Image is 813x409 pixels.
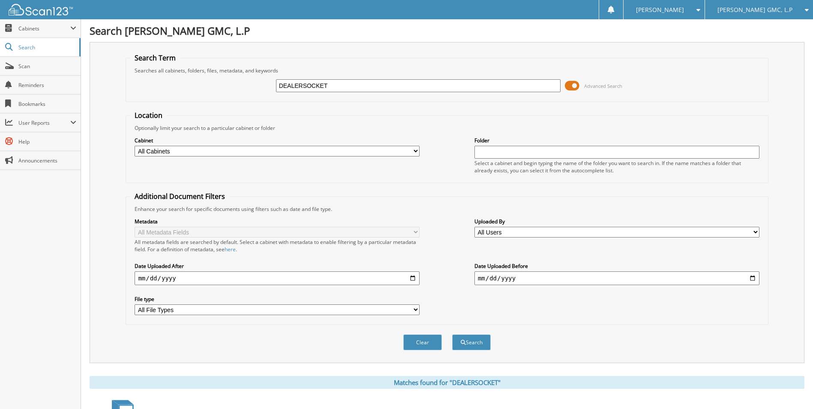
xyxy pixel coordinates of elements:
[130,111,167,120] legend: Location
[9,4,73,15] img: scan123-logo-white.svg
[717,7,792,12] span: [PERSON_NAME] GMC, L.P
[18,25,70,32] span: Cabinets
[18,157,76,164] span: Announcements
[225,246,236,253] a: here
[135,295,420,303] label: File type
[18,81,76,89] span: Reminders
[18,44,75,51] span: Search
[130,67,763,74] div: Searches all cabinets, folders, files, metadata, and keywords
[90,24,804,38] h1: Search [PERSON_NAME] GMC, L.P
[135,271,420,285] input: start
[474,159,759,174] div: Select a cabinet and begin typing the name of the folder you want to search in. If the name match...
[18,138,76,145] span: Help
[474,137,759,144] label: Folder
[90,376,804,389] div: Matches found for "DEALERSOCKET"
[18,63,76,70] span: Scan
[584,83,622,89] span: Advanced Search
[130,205,763,213] div: Enhance your search for specific documents using filters such as date and file type.
[130,53,180,63] legend: Search Term
[403,334,442,350] button: Clear
[474,218,759,225] label: Uploaded By
[636,7,684,12] span: [PERSON_NAME]
[135,218,420,225] label: Metadata
[452,334,491,350] button: Search
[18,119,70,126] span: User Reports
[135,262,420,270] label: Date Uploaded After
[18,100,76,108] span: Bookmarks
[474,271,759,285] input: end
[135,137,420,144] label: Cabinet
[130,192,229,201] legend: Additional Document Filters
[474,262,759,270] label: Date Uploaded Before
[135,238,420,253] div: All metadata fields are searched by default. Select a cabinet with metadata to enable filtering b...
[130,124,763,132] div: Optionally limit your search to a particular cabinet or folder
